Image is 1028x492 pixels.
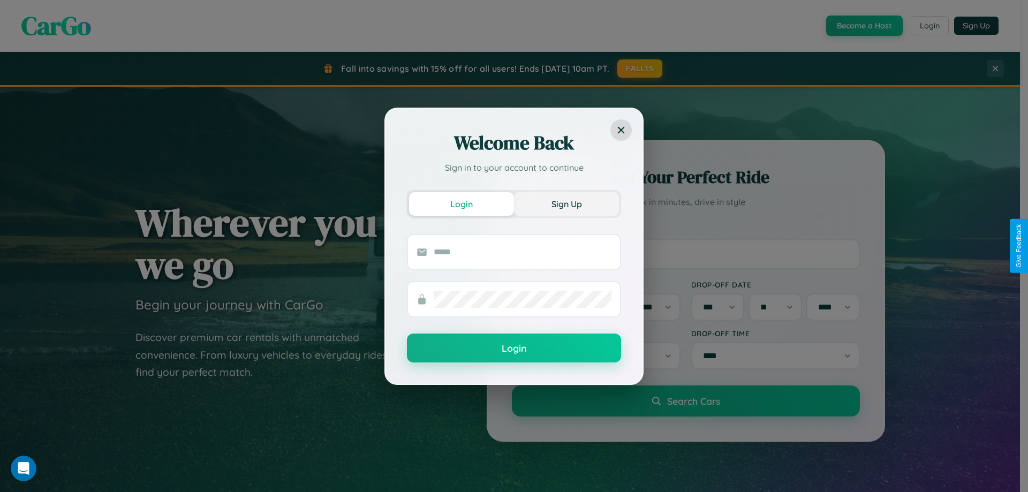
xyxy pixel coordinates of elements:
[1015,224,1023,268] div: Give Feedback
[407,161,621,174] p: Sign in to your account to continue
[409,192,514,216] button: Login
[11,456,36,481] iframe: Intercom live chat
[407,130,621,156] h2: Welcome Back
[514,192,619,216] button: Sign Up
[407,334,621,362] button: Login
